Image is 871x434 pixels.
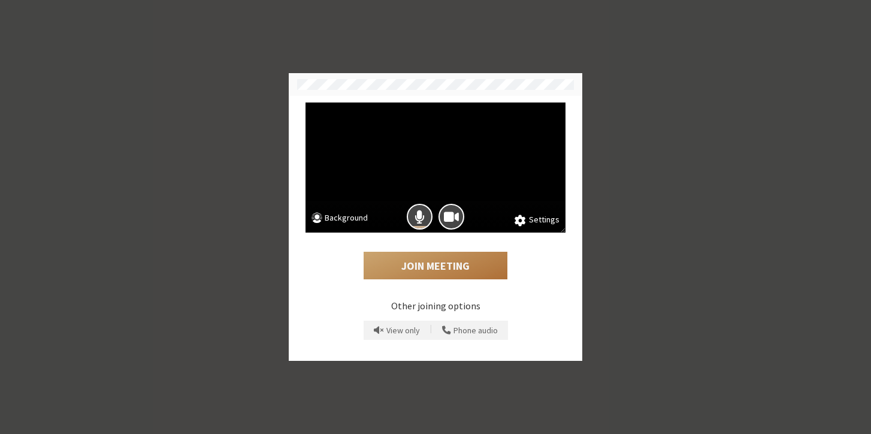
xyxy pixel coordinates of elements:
[370,321,424,340] button: Prevent echo when there is already an active mic and speaker in the room.
[306,299,565,313] p: Other joining options
[430,323,432,338] span: |
[453,326,498,335] span: Phone audio
[438,204,464,230] button: Camera is on
[364,252,507,279] button: Join Meeting
[311,212,368,227] button: Background
[407,204,433,230] button: Mic is on
[438,321,502,340] button: Use your phone for mic and speaker while you view the meeting on this device.
[515,213,560,227] button: Settings
[386,326,420,335] span: View only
